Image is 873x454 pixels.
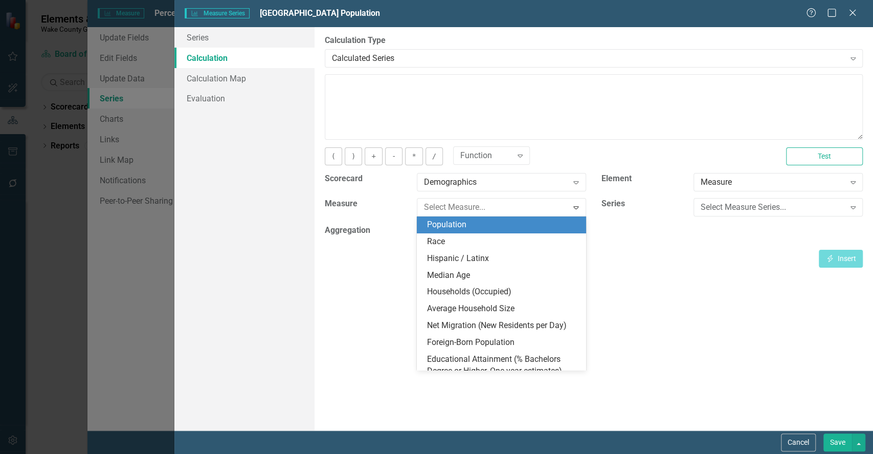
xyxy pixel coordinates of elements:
button: / [426,147,443,165]
label: Series [601,198,686,210]
button: Test [786,147,863,165]
button: + [365,147,382,165]
div: Median Age [427,270,580,282]
label: Scorecard [325,173,409,185]
div: Population [427,219,580,231]
label: Aggregation [325,225,409,236]
button: - [385,147,402,165]
label: Measure [325,198,409,210]
a: Calculation [174,48,314,68]
a: Calculation Map [174,68,314,89]
button: Insert [819,250,863,268]
div: Demographics [424,177,568,188]
div: Calculated Series [332,52,845,64]
button: ( [325,147,342,165]
label: Element [601,173,686,185]
div: Function [460,150,512,162]
span: [GEOGRAPHIC_DATA] Population [260,8,380,18]
button: ) [345,147,362,165]
div: Households (Occupied) [427,286,580,298]
div: Race [427,236,580,248]
div: Foreign-Born Population [427,337,580,349]
a: Evaluation [174,88,314,109]
div: Hispanic / Latinx [427,253,580,265]
div: Select Measure Series... [701,202,844,213]
label: Calculation Type [325,35,863,47]
a: Series [174,27,314,48]
div: Educational Attainment (% Bachelors Degree or Higher, One year estimates) [427,354,580,377]
div: Measure [701,177,844,188]
div: Net Migration (New Residents per Day) [427,320,580,332]
button: Save [823,434,852,451]
button: Cancel [781,434,816,451]
div: Average Household Size [427,303,580,315]
span: Measure Series [185,8,249,18]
